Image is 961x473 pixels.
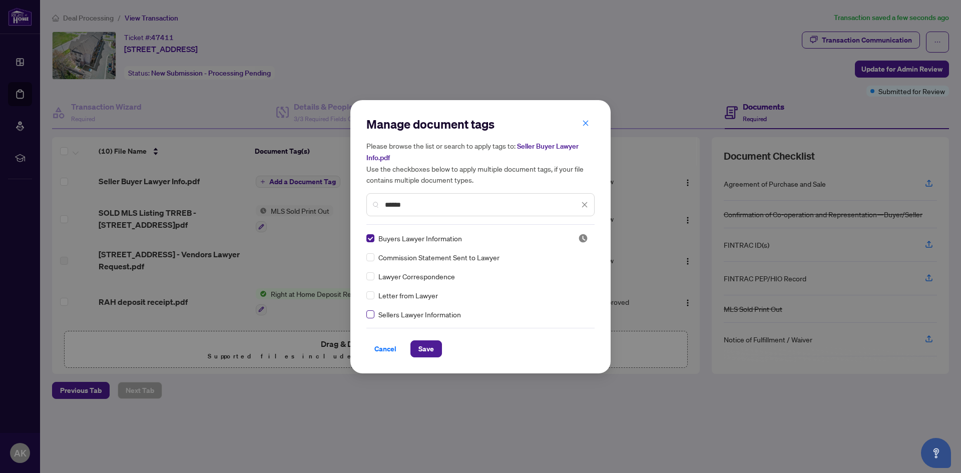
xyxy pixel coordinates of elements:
button: Save [410,340,442,357]
span: Seller Buyer Lawyer Info.pdf [366,142,579,162]
span: Save [418,341,434,357]
span: Lawyer Correspondence [378,271,455,282]
span: Commission Statement Sent to Lawyer [378,252,500,263]
img: status [578,233,588,243]
span: Cancel [374,341,396,357]
h2: Manage document tags [366,116,595,132]
span: Sellers Lawyer Information [378,309,461,320]
button: Cancel [366,340,404,357]
span: close [582,120,589,127]
span: close [581,201,588,208]
button: Open asap [921,438,951,468]
h5: Please browse the list or search to apply tags to: Use the checkboxes below to apply multiple doc... [366,140,595,185]
span: Letter from Lawyer [378,290,438,301]
span: Pending Review [578,233,588,243]
span: Buyers Lawyer Information [378,233,462,244]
